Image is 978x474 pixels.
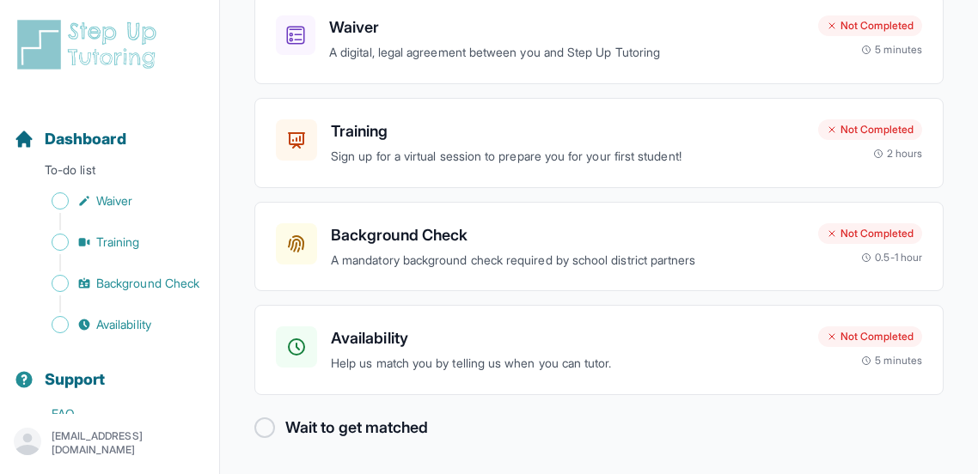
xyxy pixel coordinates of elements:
span: Training [96,234,140,251]
a: Availability [14,313,219,337]
a: Training [14,230,219,254]
a: TrainingSign up for a virtual session to prepare you for your first student!Not Completed2 hours [254,98,944,188]
button: Support [7,340,212,398]
div: Not Completed [818,119,922,140]
h3: Availability [331,326,804,350]
p: To-do list [7,161,212,185]
p: [EMAIL_ADDRESS][DOMAIN_NAME] [52,429,205,457]
button: Dashboard [7,100,212,158]
p: Help us match you by telling us when you can tutor. [331,354,804,374]
a: Dashboard [14,127,126,151]
div: 5 minutes [861,354,922,368]
span: Availability [96,316,151,333]
span: Waiver [96,192,132,210]
a: FAQ [14,402,219,426]
button: [EMAIL_ADDRESS][DOMAIN_NAME] [14,428,205,459]
span: Support [45,368,106,392]
div: Not Completed [818,15,922,36]
img: logo [14,17,167,72]
a: Waiver [14,189,219,213]
div: Not Completed [818,223,922,244]
h2: Wait to get matched [285,416,428,440]
p: A mandatory background check required by school district partners [331,251,804,270]
a: AvailabilityHelp us match you by telling us when you can tutor.Not Completed5 minutes [254,305,944,395]
p: A digital, legal agreement between you and Step Up Tutoring [329,43,804,63]
div: 5 minutes [861,43,922,57]
div: Not Completed [818,326,922,347]
span: Dashboard [45,127,126,151]
div: 0.5-1 hour [861,251,922,264]
h3: Background Check [331,223,804,247]
a: Background Check [14,271,219,295]
span: Background Check [96,275,199,292]
a: Background CheckA mandatory background check required by school district partnersNot Completed0.5... [254,202,944,292]
h3: Training [331,119,804,143]
p: Sign up for a virtual session to prepare you for your first student! [331,147,804,167]
h3: Waiver [329,15,804,39]
div: 2 hours [873,147,923,161]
